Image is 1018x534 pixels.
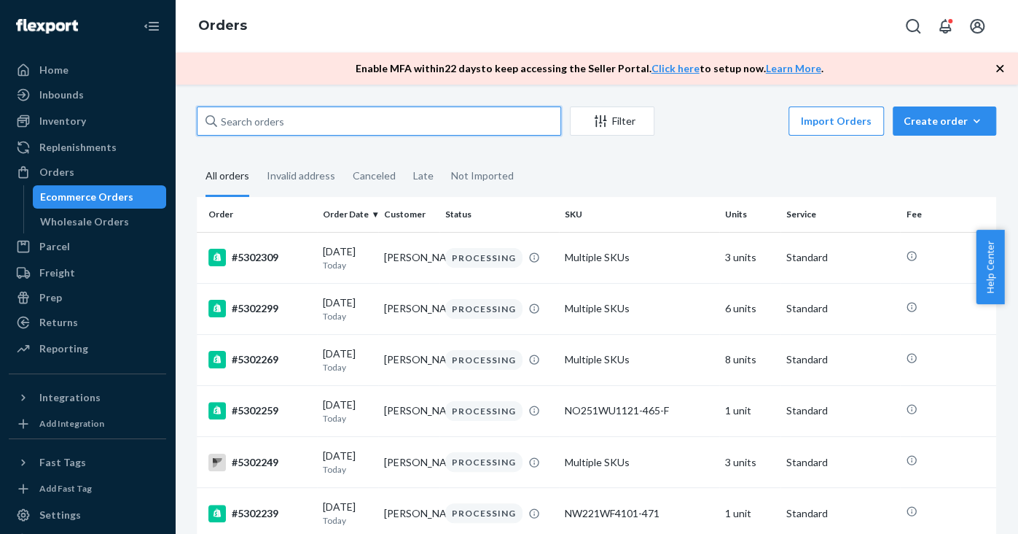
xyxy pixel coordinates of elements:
[323,347,372,374] div: [DATE]
[719,437,780,488] td: 3 units
[323,449,372,476] div: [DATE]
[39,239,70,254] div: Parcel
[208,505,311,522] div: #5302239
[904,114,985,128] div: Create order
[559,197,719,232] th: SKU
[900,197,996,232] th: Fee
[39,315,78,330] div: Returns
[719,197,780,232] th: Units
[40,190,133,204] div: Ecommerce Orders
[445,299,522,319] div: PROCESSING
[378,385,439,436] td: [PERSON_NAME]
[39,417,104,430] div: Add Integration
[323,463,372,476] p: Today
[9,337,166,360] a: Reporting
[323,259,372,271] p: Today
[413,157,434,195] div: Late
[9,109,166,133] a: Inventory
[766,62,821,74] a: Learn More
[9,136,166,159] a: Replenishments
[39,290,62,305] div: Prep
[317,197,378,232] th: Order Date
[786,352,895,367] p: Standard
[323,412,372,425] p: Today
[451,157,514,195] div: Not Imported
[33,210,167,233] a: Wholesale Orders
[570,107,654,136] button: Filter
[963,12,992,41] button: Open account menu
[323,361,372,374] p: Today
[931,12,960,41] button: Open notifications
[205,157,249,197] div: All orders
[445,350,522,370] div: PROCESSING
[786,455,895,470] p: Standard
[9,83,166,107] a: Inbounds
[9,503,166,527] a: Settings
[353,157,396,195] div: Canceled
[378,334,439,385] td: [PERSON_NAME]
[439,197,560,232] th: Status
[39,63,68,77] div: Home
[39,390,101,405] div: Integrations
[559,334,719,385] td: Multiple SKUs
[719,334,780,385] td: 8 units
[356,61,823,76] p: Enable MFA within 22 days to keep accessing the Seller Portal. to setup now. .
[16,19,78,34] img: Flexport logo
[378,437,439,488] td: [PERSON_NAME]
[39,508,81,522] div: Settings
[323,398,372,425] div: [DATE]
[559,437,719,488] td: Multiple SKUs
[559,283,719,334] td: Multiple SKUs
[39,266,75,280] div: Freight
[898,12,928,41] button: Open Search Box
[198,18,247,34] a: Orders
[893,107,996,136] button: Create order
[445,452,522,472] div: PROCESSING
[39,140,117,155] div: Replenishments
[9,58,166,82] a: Home
[137,12,166,41] button: Close Navigation
[323,310,372,322] p: Today
[384,208,434,220] div: Customer
[323,500,372,527] div: [DATE]
[39,455,86,470] div: Fast Tags
[788,107,884,136] button: Import Orders
[651,62,700,74] a: Click here
[565,506,713,521] div: NW221WF4101-471
[208,249,311,266] div: #5302309
[208,300,311,317] div: #5302299
[445,401,522,421] div: PROCESSING
[267,157,335,195] div: Invalid address
[323,295,372,322] div: [DATE]
[9,386,166,409] button: Integrations
[780,197,901,232] th: Service
[786,250,895,265] p: Standard
[559,232,719,283] td: Multiple SKUs
[33,185,167,209] a: Ecommerce Orders
[187,5,259,47] ol: breadcrumbs
[378,232,439,283] td: [PERSON_NAME]
[39,88,84,102] div: Inbounds
[39,165,74,179] div: Orders
[9,415,166,433] a: Add Integration
[9,480,166,498] a: Add Fast Tag
[9,160,166,184] a: Orders
[571,114,654,128] div: Filter
[976,230,1004,304] button: Help Center
[786,301,895,316] p: Standard
[9,286,166,309] a: Prep
[9,311,166,334] a: Returns
[197,197,317,232] th: Order
[39,341,88,356] div: Reporting
[208,454,311,471] div: #5302249
[9,235,166,258] a: Parcel
[378,283,439,334] td: [PERSON_NAME]
[40,214,129,229] div: Wholesale Orders
[719,232,780,283] td: 3 units
[323,244,372,271] div: [DATE]
[39,482,92,495] div: Add Fast Tag
[208,351,311,368] div: #5302269
[719,283,780,334] td: 6 units
[197,107,561,136] input: Search orders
